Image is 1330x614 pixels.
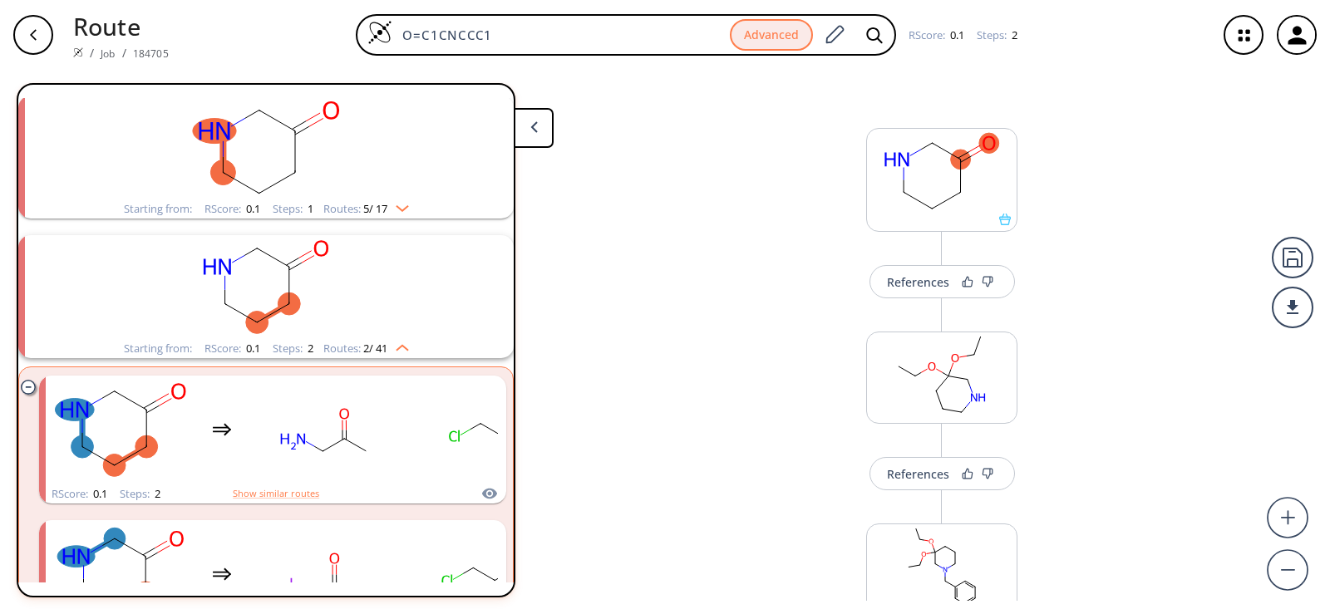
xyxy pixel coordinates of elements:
[363,343,387,354] span: 2 / 41
[948,27,964,42] span: 0.1
[133,47,169,61] a: 184705
[909,30,964,41] div: RScore :
[50,235,482,339] svg: O=C1CCCNC1
[122,44,126,61] li: /
[52,489,107,499] div: RScore :
[305,201,313,216] span: 1
[124,343,192,354] div: Starting from:
[1009,27,1017,42] span: 2
[415,378,564,482] svg: ClCCCl
[323,204,409,214] div: Routes:
[730,19,813,52] button: Advanced
[120,489,160,499] div: Steps :
[124,204,192,214] div: Starting from:
[273,204,313,214] div: Steps :
[887,469,949,479] div: References
[387,338,409,351] img: Up
[323,343,409,354] div: Routes:
[50,96,482,199] svg: O=C1CCCNC1
[244,341,260,356] span: 0.1
[305,341,313,356] span: 2
[387,199,409,212] img: Down
[887,277,949,287] div: References
[91,486,107,501] span: 0.1
[367,20,392,45] img: Logo Spaya
[204,343,260,354] div: RScore :
[392,27,730,43] input: Enter SMILES
[73,8,169,44] p: Route
[867,524,1017,609] svg: CCOC1(OCC)CCCN(Cc2ccccc2)C1
[46,378,195,482] svg: O=C1CCCNC1
[101,47,115,61] a: Job
[204,204,260,214] div: RScore :
[869,457,1015,490] button: References
[869,265,1015,298] button: References
[152,486,160,501] span: 2
[977,30,1017,41] div: Steps :
[867,129,1017,214] svg: O=C1CCCNC1
[233,486,319,501] button: Show similar routes
[249,378,398,482] svg: CC(=O)CN
[273,343,313,354] div: Steps :
[90,44,94,61] li: /
[363,204,387,214] span: 5 / 17
[244,201,260,216] span: 0.1
[867,332,1017,417] svg: CCOC1(OCC)CCCNC1
[73,47,83,57] img: Spaya logo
